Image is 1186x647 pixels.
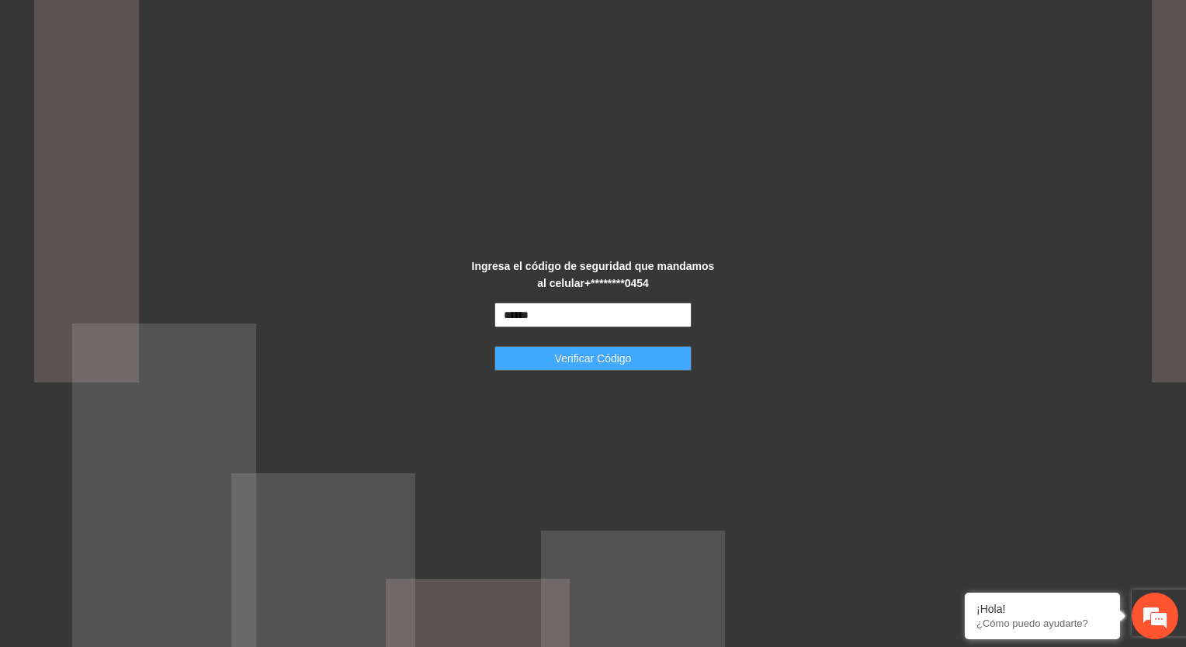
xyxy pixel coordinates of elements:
strong: Ingresa el código de seguridad que mandamos al celular +********0454 [472,260,715,289]
textarea: Escriba su mensaje y pulse “Intro” [8,424,296,478]
span: Verificar Código [555,350,632,367]
div: Chatee con nosotros ahora [81,79,261,99]
span: Estamos en línea. [90,207,214,364]
div: ¡Hola! [976,603,1108,615]
p: ¿Cómo puedo ayudarte? [976,618,1108,629]
div: Minimizar ventana de chat en vivo [255,8,292,45]
button: Verificar Código [494,346,692,371]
